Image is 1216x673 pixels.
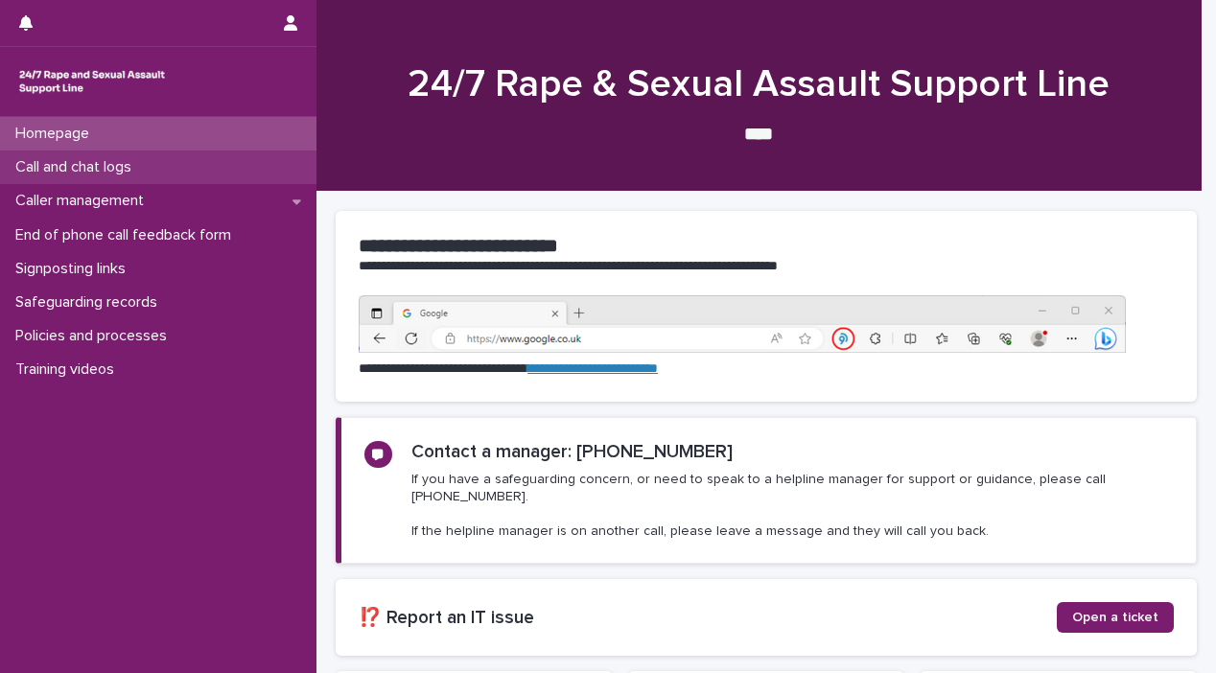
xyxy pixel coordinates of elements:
[8,226,246,244] p: End of phone call feedback form
[8,125,105,143] p: Homepage
[411,441,733,463] h2: Contact a manager: [PHONE_NUMBER]
[359,607,1057,629] h2: ⁉️ Report an IT issue
[8,327,182,345] p: Policies and processes
[8,293,173,312] p: Safeguarding records
[8,260,141,278] p: Signposting links
[336,61,1182,107] h1: 24/7 Rape & Sexual Assault Support Line
[1072,611,1158,624] span: Open a ticket
[8,158,147,176] p: Call and chat logs
[8,192,159,210] p: Caller management
[1057,602,1174,633] a: Open a ticket
[411,471,1173,541] p: If you have a safeguarding concern, or need to speak to a helpline manager for support or guidanc...
[15,62,169,101] img: rhQMoQhaT3yELyF149Cw
[359,295,1126,353] img: https%3A%2F%2Fcdn.document360.io%2F0deca9d6-0dac-4e56-9e8f-8d9979bfce0e%2FImages%2FDocumentation%...
[8,360,129,379] p: Training videos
